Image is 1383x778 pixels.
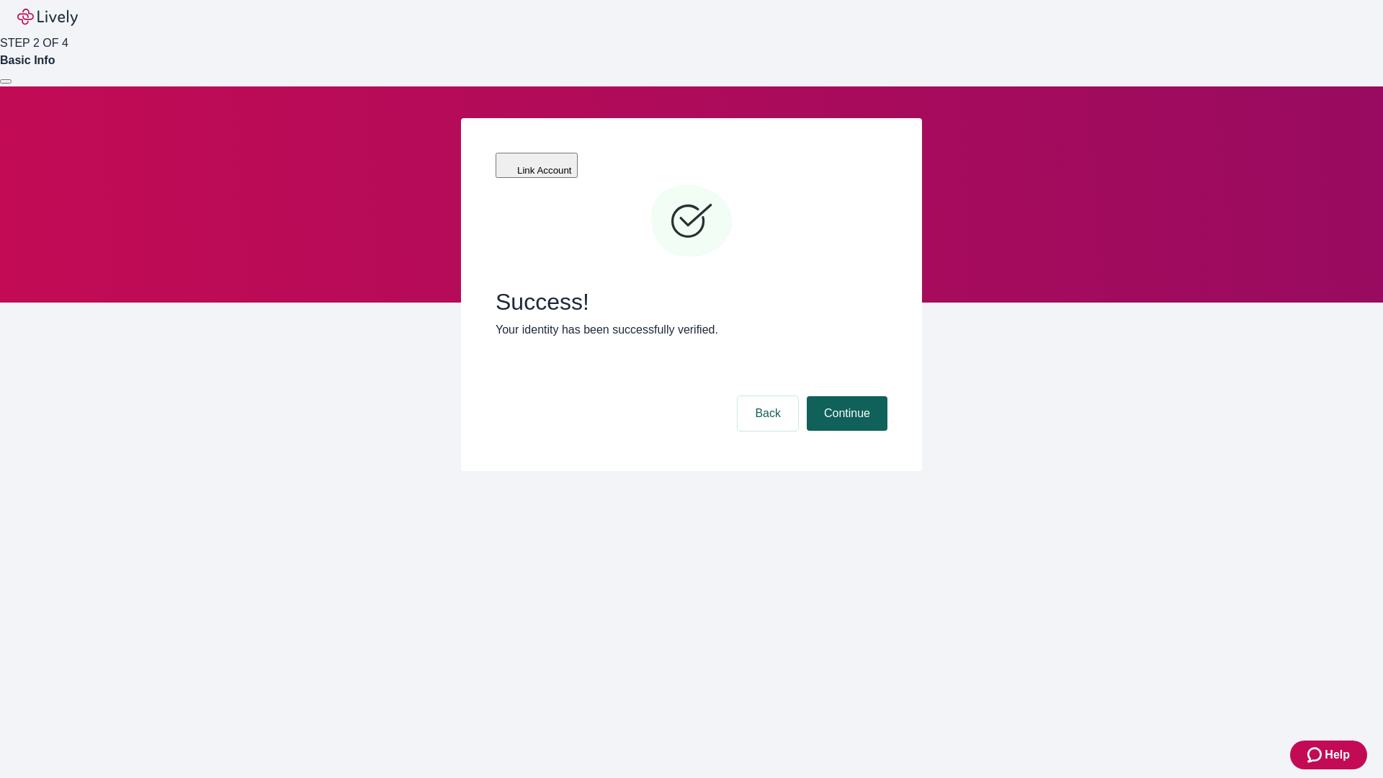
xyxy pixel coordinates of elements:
svg: Zendesk support icon [1307,746,1325,764]
img: Lively [17,9,78,26]
span: Success! [496,288,887,316]
span: Help [1325,746,1350,764]
button: Zendesk support iconHelp [1290,741,1367,769]
svg: Checkmark icon [648,179,735,265]
button: Back [738,396,798,431]
p: Your identity has been successfully verified. [496,321,887,339]
button: Link Account [496,153,578,178]
button: Continue [807,396,887,431]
